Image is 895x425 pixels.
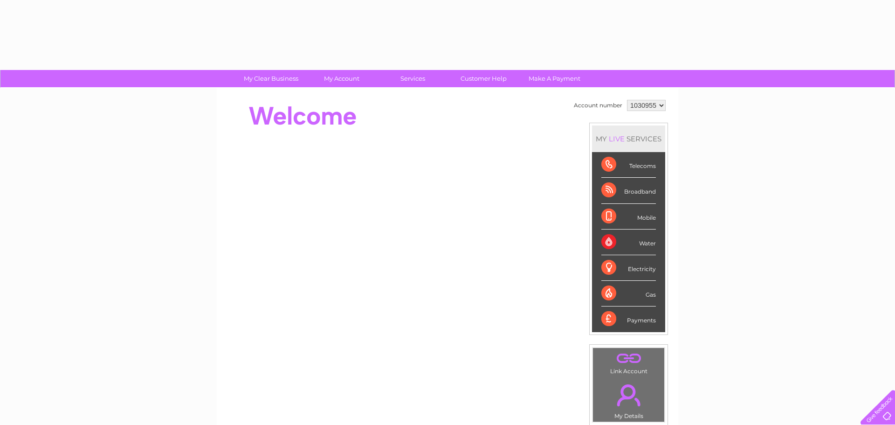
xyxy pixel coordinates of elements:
[601,230,656,255] div: Water
[592,348,665,377] td: Link Account
[607,134,626,143] div: LIVE
[592,125,665,152] div: MY SERVICES
[303,70,380,87] a: My Account
[233,70,310,87] a: My Clear Business
[601,178,656,203] div: Broadband
[571,98,625,113] td: Account number
[601,281,656,307] div: Gas
[601,255,656,281] div: Electricity
[592,376,665,422] td: My Details
[595,350,662,367] a: .
[601,152,656,178] div: Telecoms
[445,70,522,87] a: Customer Help
[601,204,656,230] div: Mobile
[595,379,662,411] a: .
[374,70,451,87] a: Services
[601,307,656,332] div: Payments
[516,70,593,87] a: Make A Payment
